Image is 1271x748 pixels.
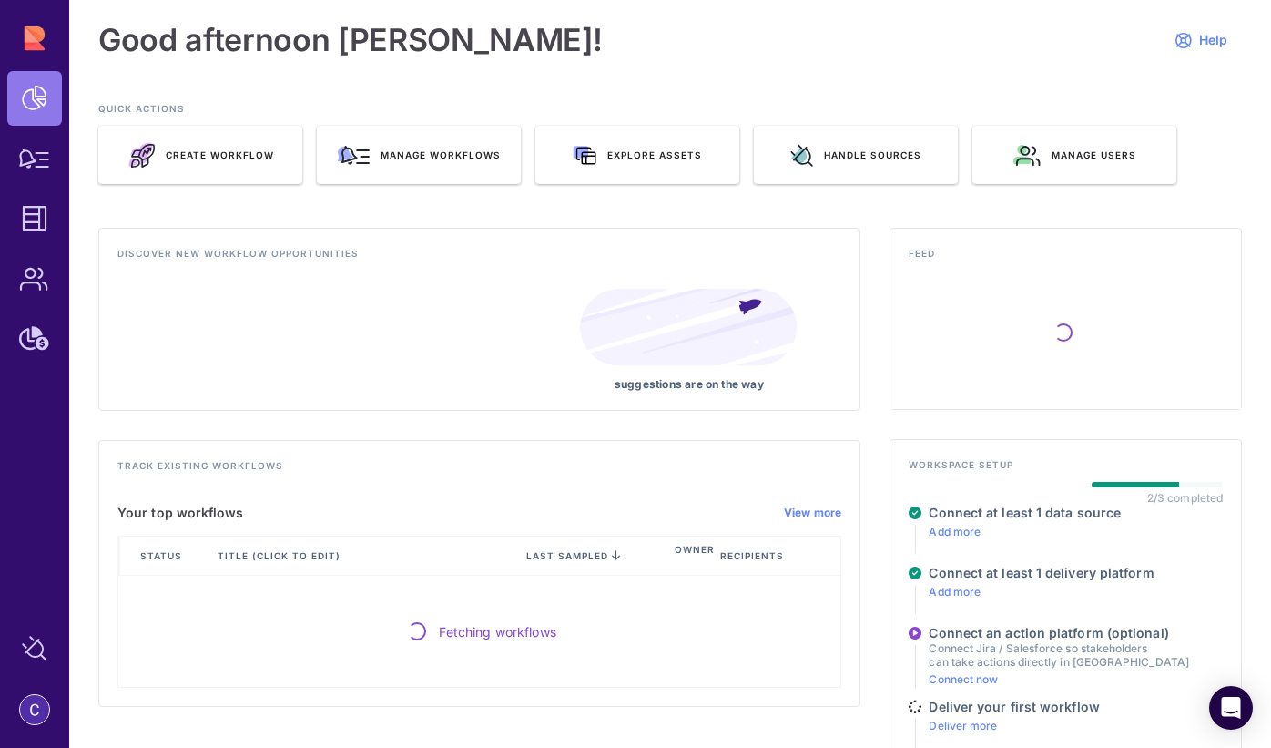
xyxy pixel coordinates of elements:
span: Help [1199,32,1227,48]
span: last sampled [526,550,608,561]
h4: Deliver your first workflow [929,699,1099,715]
h4: Connect at least 1 delivery platform [929,565,1154,581]
h1: Good afternoon [PERSON_NAME]! [98,22,603,58]
h3: QUICK ACTIONS [98,102,1242,126]
p: Connect Jira / Salesforce so stakeholders can take actions directly in [GEOGRAPHIC_DATA] [929,641,1188,669]
a: Add more [929,525,981,538]
div: 2/3 completed [1147,491,1223,505]
span: Handle sources [824,149,921,161]
a: Connect now [929,672,998,686]
span: Explore assets [607,149,702,161]
p: suggestions are on the way [580,377,798,392]
h4: Track existing workflows [117,459,841,483]
a: View more [784,506,842,520]
span: Title (click to edit) [218,549,344,562]
h4: Connect at least 1 data source [929,505,1121,521]
a: Deliver more [929,719,997,733]
h4: Feed [909,247,1223,271]
img: account-photo [20,695,49,724]
a: Add more [929,585,981,599]
span: Create Workflow [166,149,274,161]
span: Manage users [1052,149,1136,161]
h4: Connect an action platform (optional) [929,625,1188,641]
span: Status [140,549,186,562]
div: Open Intercom Messenger [1209,686,1253,730]
span: Owner [675,543,718,569]
h5: Your top workflows [117,505,244,521]
h4: Discover new workflow opportunities [117,247,841,271]
span: Recipients [720,549,788,562]
span: Manage workflows [381,149,501,161]
span: Fetching workflows [439,622,556,641]
img: rocket_launch.e46a70e1.svg [127,142,155,169]
h4: Workspace setup [909,458,1223,482]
